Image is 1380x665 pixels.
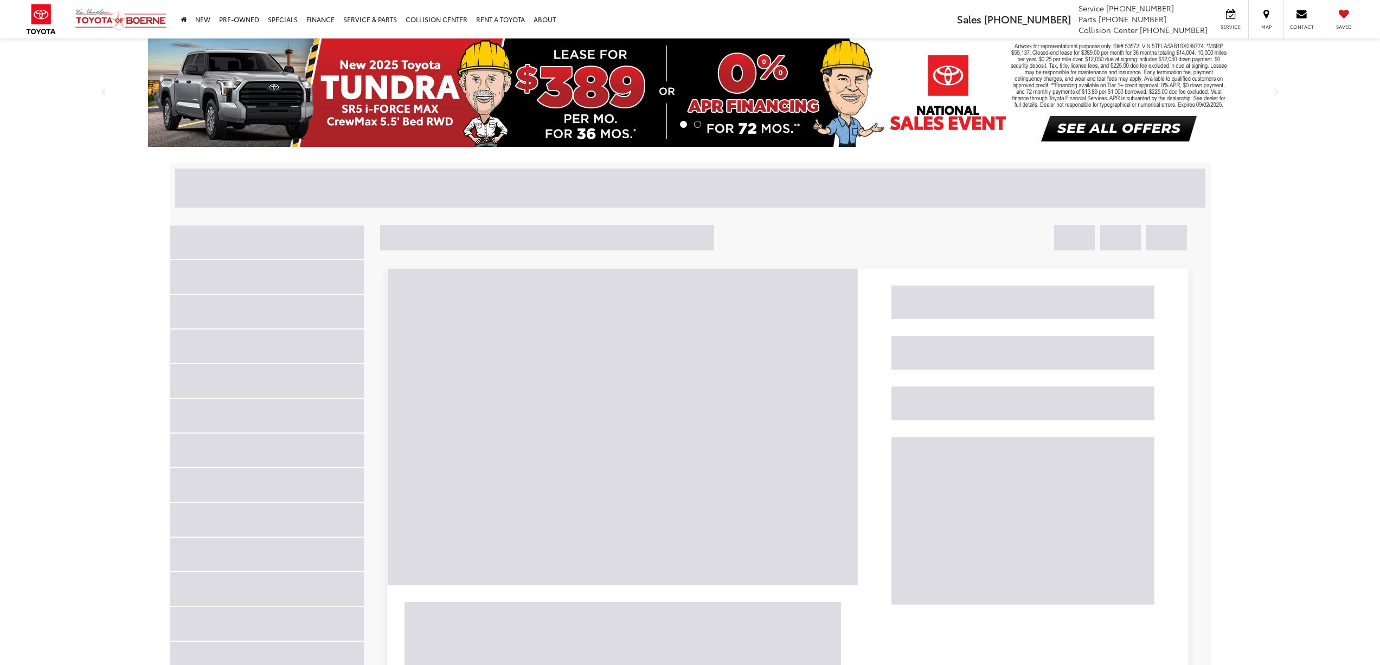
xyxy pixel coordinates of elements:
[1218,23,1243,30] span: Service
[1254,23,1278,30] span: Map
[1106,3,1174,14] span: [PHONE_NUMBER]
[1289,23,1314,30] span: Contact
[1332,23,1356,30] span: Saved
[957,12,981,26] span: Sales
[1079,14,1096,24] span: Parts
[1140,24,1208,35] span: [PHONE_NUMBER]
[1079,24,1138,35] span: Collision Center
[75,8,167,30] img: Vic Vaughan Toyota of Boerne
[1099,14,1166,24] span: [PHONE_NUMBER]
[1079,3,1104,14] span: Service
[148,38,1233,147] img: New 2025 Toyota Tundra
[984,12,1071,26] span: [PHONE_NUMBER]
